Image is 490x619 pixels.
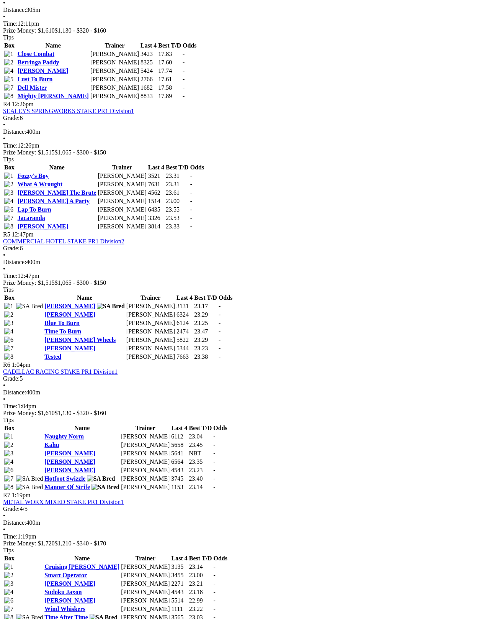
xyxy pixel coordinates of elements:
[4,311,13,318] img: 2
[148,181,165,188] td: 7631
[18,206,51,213] a: Lap To Burn
[3,245,20,251] span: Grade:
[148,206,165,213] td: 6435
[190,223,192,230] span: -
[4,353,13,360] img: 8
[4,433,13,440] img: 1
[140,84,157,92] td: 1682
[218,294,233,302] th: Odds
[4,450,13,457] img: 3
[3,512,5,519] span: •
[140,92,157,100] td: 8833
[194,328,217,335] td: 23.47
[44,320,80,326] a: Blue To Burn
[16,303,43,310] img: SA Bred
[3,34,14,41] span: Tips
[189,597,212,604] td: 22.99
[98,197,147,205] td: [PERSON_NAME]
[44,458,95,465] a: [PERSON_NAME]
[140,42,157,49] th: Last 4
[44,606,85,612] a: Wind Whiskers
[171,475,188,483] td: 3745
[98,206,147,213] td: [PERSON_NAME]
[3,266,5,272] span: •
[171,433,188,440] td: 6112
[18,76,53,82] a: Lust To Burn
[4,51,13,57] img: 1
[3,238,124,245] a: COMMERCIAL HOTEL STAKE PR1 Division2
[176,328,193,335] td: 2474
[4,206,13,213] img: 6
[4,442,13,448] img: 2
[190,215,192,221] span: -
[165,214,189,222] td: 23.53
[183,51,185,57] span: -
[3,115,20,121] span: Grade:
[189,475,212,483] td: 23.40
[194,345,217,352] td: 23.23
[148,164,165,171] th: Last 4
[3,375,487,382] div: 5
[158,67,181,75] td: 17.74
[219,353,220,360] span: -
[183,76,185,82] span: -
[189,483,212,491] td: 23.14
[3,142,487,149] div: 12:26pm
[4,345,13,352] img: 7
[4,475,13,482] img: 7
[194,294,217,302] th: Best T/D
[18,67,68,74] a: [PERSON_NAME]
[4,467,13,474] img: 6
[4,320,13,327] img: 3
[3,492,10,498] span: R7
[3,135,5,142] span: •
[171,580,188,588] td: 2271
[121,580,170,588] td: [PERSON_NAME]
[55,540,106,547] span: $1,210 - $340 - $170
[171,466,188,474] td: 4543
[90,50,139,58] td: [PERSON_NAME]
[44,555,120,562] th: Name
[3,375,20,382] span: Grade:
[3,20,487,27] div: 12:11pm
[121,433,170,440] td: [PERSON_NAME]
[90,84,139,92] td: [PERSON_NAME]
[213,563,215,570] span: -
[121,571,170,579] td: [PERSON_NAME]
[3,410,487,417] div: Prize Money: $1,610
[176,302,193,310] td: 3131
[3,499,124,505] a: METAL WORX MIXED STAKE PR1 Division1
[183,67,185,74] span: -
[3,389,487,396] div: 400m
[98,223,147,230] td: [PERSON_NAME]
[3,417,14,423] span: Tips
[165,223,189,230] td: 23.33
[148,172,165,180] td: 3521
[219,303,220,309] span: -
[4,172,13,179] img: 1
[171,555,188,562] th: Last 4
[165,206,189,213] td: 23.55
[190,189,192,196] span: -
[90,42,139,49] th: Trainer
[3,519,26,526] span: Distance:
[121,555,170,562] th: Trainer
[213,450,215,456] span: -
[3,13,5,20] span: •
[176,345,193,352] td: 5344
[87,475,115,482] img: SA Bred
[121,424,170,432] th: Trainer
[44,311,95,318] a: [PERSON_NAME]
[3,101,10,107] span: R4
[219,320,220,326] span: -
[3,389,26,396] span: Distance:
[97,303,125,310] img: SA Bred
[3,27,487,34] div: Prize Money: $1,610
[213,597,215,604] span: -
[121,441,170,449] td: [PERSON_NAME]
[44,475,85,482] a: Hotfoot Swizzle
[18,84,47,91] a: Dell Mister
[121,605,170,613] td: [PERSON_NAME]
[90,92,139,100] td: [PERSON_NAME]
[126,319,175,327] td: [PERSON_NAME]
